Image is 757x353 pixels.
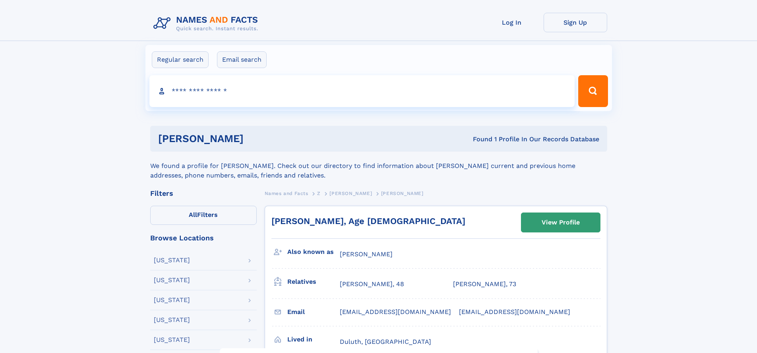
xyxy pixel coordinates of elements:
[578,75,608,107] button: Search Button
[158,134,358,144] h1: [PERSON_NAME]
[189,211,197,218] span: All
[287,245,340,259] h3: Also known as
[317,191,321,196] span: Z
[542,213,580,232] div: View Profile
[150,152,607,180] div: We found a profile for [PERSON_NAME]. Check out our directory to find information about [PERSON_N...
[521,213,600,232] a: View Profile
[544,13,607,32] a: Sign Up
[317,188,321,198] a: Z
[217,51,267,68] label: Email search
[265,188,308,198] a: Names and Facts
[154,277,190,283] div: [US_STATE]
[154,257,190,263] div: [US_STATE]
[287,275,340,289] h3: Relatives
[150,206,257,225] label: Filters
[149,75,575,107] input: search input
[358,135,599,144] div: Found 1 Profile In Our Records Database
[459,308,570,316] span: [EMAIL_ADDRESS][DOMAIN_NAME]
[329,191,372,196] span: [PERSON_NAME]
[152,51,209,68] label: Regular search
[154,317,190,323] div: [US_STATE]
[340,250,393,258] span: [PERSON_NAME]
[154,337,190,343] div: [US_STATE]
[287,305,340,319] h3: Email
[480,13,544,32] a: Log In
[340,338,431,345] span: Duluth, [GEOGRAPHIC_DATA]
[154,297,190,303] div: [US_STATE]
[340,280,404,289] a: [PERSON_NAME], 48
[150,190,257,197] div: Filters
[150,234,257,242] div: Browse Locations
[453,280,516,289] a: [PERSON_NAME], 73
[150,13,265,34] img: Logo Names and Facts
[329,188,372,198] a: [PERSON_NAME]
[381,191,424,196] span: [PERSON_NAME]
[287,333,340,346] h3: Lived in
[271,216,465,226] a: [PERSON_NAME], Age [DEMOGRAPHIC_DATA]
[340,308,451,316] span: [EMAIL_ADDRESS][DOMAIN_NAME]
